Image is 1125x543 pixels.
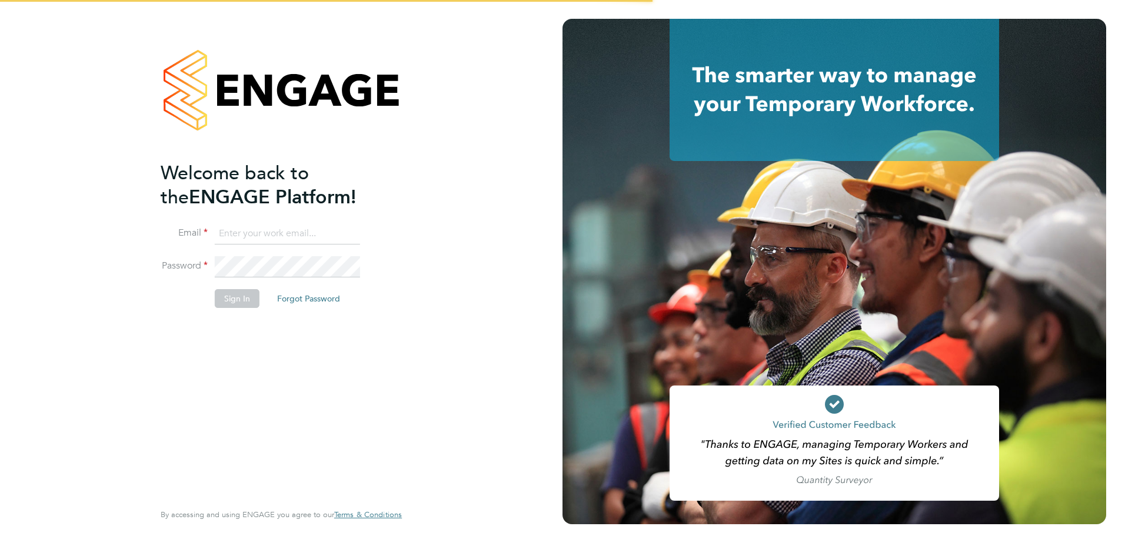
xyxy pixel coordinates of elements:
[161,161,390,209] h2: ENGAGE Platform!
[215,289,259,308] button: Sign In
[161,510,402,519] span: By accessing and using ENGAGE you agree to our
[334,510,402,519] span: Terms & Conditions
[161,227,208,239] label: Email
[161,162,309,209] span: Welcome back to the
[161,260,208,272] label: Password
[334,510,402,519] a: Terms & Conditions
[215,223,360,244] input: Enter your work email...
[268,289,350,308] button: Forgot Password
